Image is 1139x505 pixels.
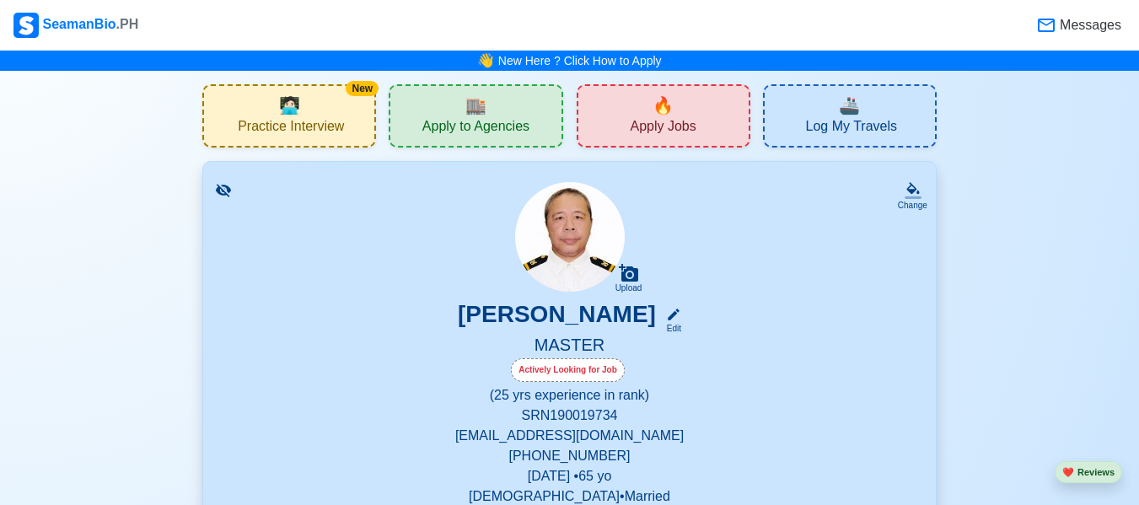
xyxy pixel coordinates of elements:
[116,17,139,31] span: .PH
[458,300,656,335] h3: [PERSON_NAME]
[473,47,498,73] span: bell
[13,13,138,38] div: SeamanBio
[13,13,39,38] img: Logo
[223,335,916,358] h5: MASTER
[806,118,897,139] span: Log My Travels
[465,93,486,118] span: agencies
[223,466,916,486] p: [DATE] • 65 yo
[898,199,927,212] div: Change
[653,93,674,118] span: new
[1062,467,1074,477] span: heart
[615,283,642,293] div: Upload
[839,93,860,118] span: travel
[498,54,662,67] a: New Here ? Click How to Apply
[223,406,916,426] p: SRN 190019734
[346,81,379,96] div: New
[659,322,681,335] div: Edit
[1055,461,1122,484] button: heartReviews
[1056,15,1121,35] span: Messages
[279,93,300,118] span: interview
[630,118,696,139] span: Apply Jobs
[238,118,344,139] span: Practice Interview
[422,118,529,139] span: Apply to Agencies
[511,358,625,382] div: Actively Looking for Job
[223,446,916,466] p: [PHONE_NUMBER]
[223,426,916,446] p: [EMAIL_ADDRESS][DOMAIN_NAME]
[223,385,916,406] p: (25 yrs experience in rank)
